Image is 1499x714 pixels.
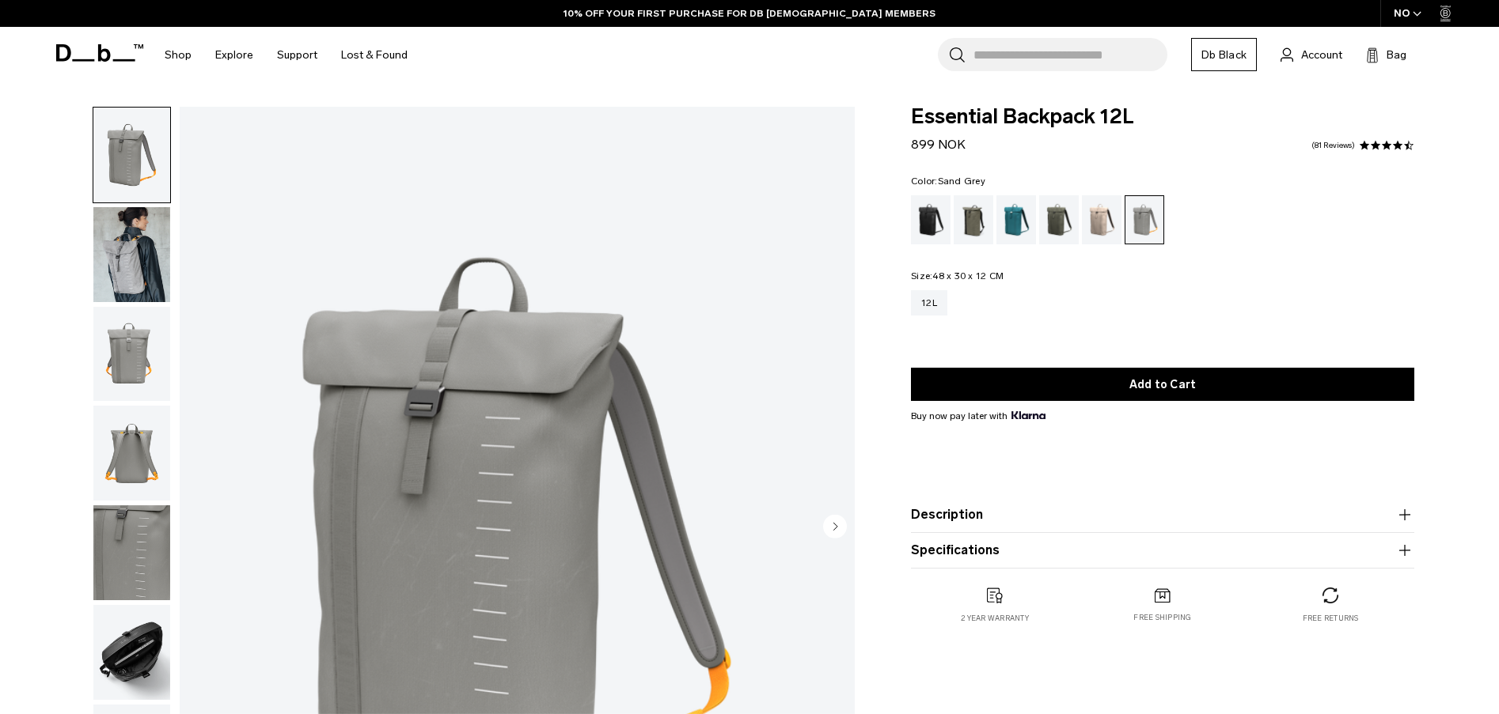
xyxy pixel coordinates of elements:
[911,290,947,315] a: 12L
[93,206,171,303] button: Essential Backpack 12L Sand Grey
[277,27,317,83] a: Support
[1311,142,1355,149] a: 81 reviews
[93,605,170,700] img: Essential Backpack 12L Sand Grey
[93,108,170,202] img: Essential Backpack 12L Sand Grey
[165,27,192,83] a: Shop
[823,514,847,541] button: Next slide
[93,107,171,203] button: Essential Backpack 12L Sand Grey
[911,505,1414,524] button: Description
[911,541,1414,560] button: Specifications
[911,409,1046,423] span: Buy now pay later with
[1387,47,1406,63] span: Bag
[1303,613,1359,624] p: Free returns
[932,270,1004,281] span: 48 x 30 x 12 CM
[1125,195,1164,244] a: Sand Grey
[93,405,171,501] button: Essential Backpack 12L Sand Grey
[961,613,1029,624] p: 2 year warranty
[1281,45,1342,64] a: Account
[1191,38,1257,71] a: Db Black
[215,27,253,83] a: Explore
[93,307,170,402] img: Essential Backpack 12L Sand Grey
[911,195,951,244] a: Black Out
[1133,612,1191,623] p: Free shipping
[938,176,985,187] span: Sand Grey
[153,27,419,83] nav: Main Navigation
[93,604,171,701] button: Essential Backpack 12L Sand Grey
[93,306,171,402] button: Essential Backpack 12L Sand Grey
[996,195,1036,244] a: Midnight Teal
[911,176,985,186] legend: Color:
[93,505,170,600] img: Essential Backpack 12L Sand Grey
[93,207,170,302] img: Essential Backpack 12L Sand Grey
[911,271,1004,281] legend: Size:
[911,107,1414,127] span: Essential Backpack 12L
[1011,411,1046,419] img: {"height" => 20, "alt" => "Klarna"}
[1082,195,1121,244] a: Fogbow Beige
[93,406,170,501] img: Essential Backpack 12L Sand Grey
[954,195,993,244] a: Forest Green
[1366,45,1406,64] button: Bag
[341,27,408,83] a: Lost & Found
[93,504,171,601] button: Essential Backpack 12L Sand Grey
[1039,195,1079,244] a: Moss Green
[564,6,935,21] a: 10% OFF YOUR FIRST PURCHASE FOR DB [DEMOGRAPHIC_DATA] MEMBERS
[1301,47,1342,63] span: Account
[911,368,1414,401] button: Add to Cart
[911,137,966,152] span: 899 NOK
